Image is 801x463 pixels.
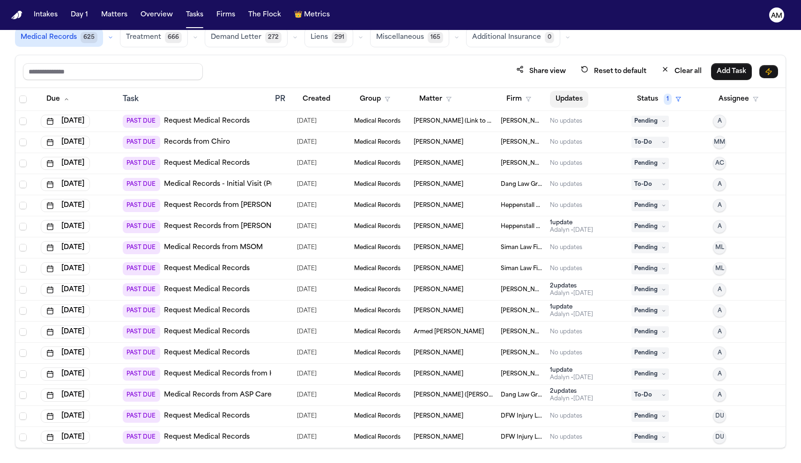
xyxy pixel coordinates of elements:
span: Additional Insurance [472,33,541,42]
button: Liens291 [304,28,353,47]
button: Reset to default [575,63,652,80]
span: 0 [545,32,554,43]
button: Overview [137,7,177,23]
span: Treatment [126,33,161,42]
button: Immediate Task [759,65,778,78]
span: 625 [81,32,97,43]
span: Demand Letter [211,33,261,42]
img: Finch Logo [11,11,22,20]
button: Medical Records625 [15,28,103,47]
button: Intakes [30,7,61,23]
button: crownMetrics [290,7,334,23]
button: Day 1 [67,7,92,23]
button: Firms [213,7,239,23]
span: 272 [265,32,282,43]
a: Home [11,11,22,20]
button: Miscellaneous165 [370,28,449,47]
button: Tasks [182,7,207,23]
button: Clear all [656,63,707,80]
button: Matters [97,7,131,23]
button: Share view [511,63,571,80]
button: Additional Insurance0 [466,28,560,47]
span: 291 [332,32,347,43]
button: Treatment666 [120,28,188,47]
button: Add Task [711,63,752,80]
button: The Flock [245,7,285,23]
span: Liens [311,33,328,42]
span: 666 [165,32,182,43]
span: 165 [428,32,443,43]
button: Demand Letter272 [205,28,288,47]
span: Miscellaneous [376,33,424,42]
span: Medical Records [21,33,77,42]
